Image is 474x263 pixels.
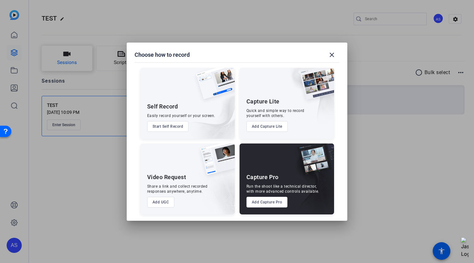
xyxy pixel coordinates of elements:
[278,68,334,131] img: embarkstudio-capture-lite.png
[191,68,235,106] img: self-record.png
[246,98,280,105] div: Capture Lite
[180,81,235,139] img: embarkstudio-self-record.png
[147,113,215,118] div: Easily record yourself or your screen.
[135,51,190,59] h1: Choose how to record
[147,121,189,132] button: Start Self Record
[246,173,279,181] div: Capture Pro
[196,143,235,182] img: ugc-content.png
[147,197,175,207] button: Add UGC
[246,197,288,207] button: Add Capture Pro
[147,173,186,181] div: Video Request
[287,151,334,214] img: embarkstudio-capture-pro.png
[147,103,178,110] div: Self Record
[246,108,304,118] div: Quick and simple way to record yourself with others.
[328,51,336,59] mat-icon: close
[246,184,319,194] div: Run the shoot like a technical director, with more advanced controls available.
[246,121,288,132] button: Add Capture Lite
[198,163,235,214] img: embarkstudio-ugc-content.png
[147,184,208,194] div: Share a link and collect recorded responses anywhere, anytime.
[295,68,334,106] img: capture-lite.png
[292,143,334,182] img: capture-pro.png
